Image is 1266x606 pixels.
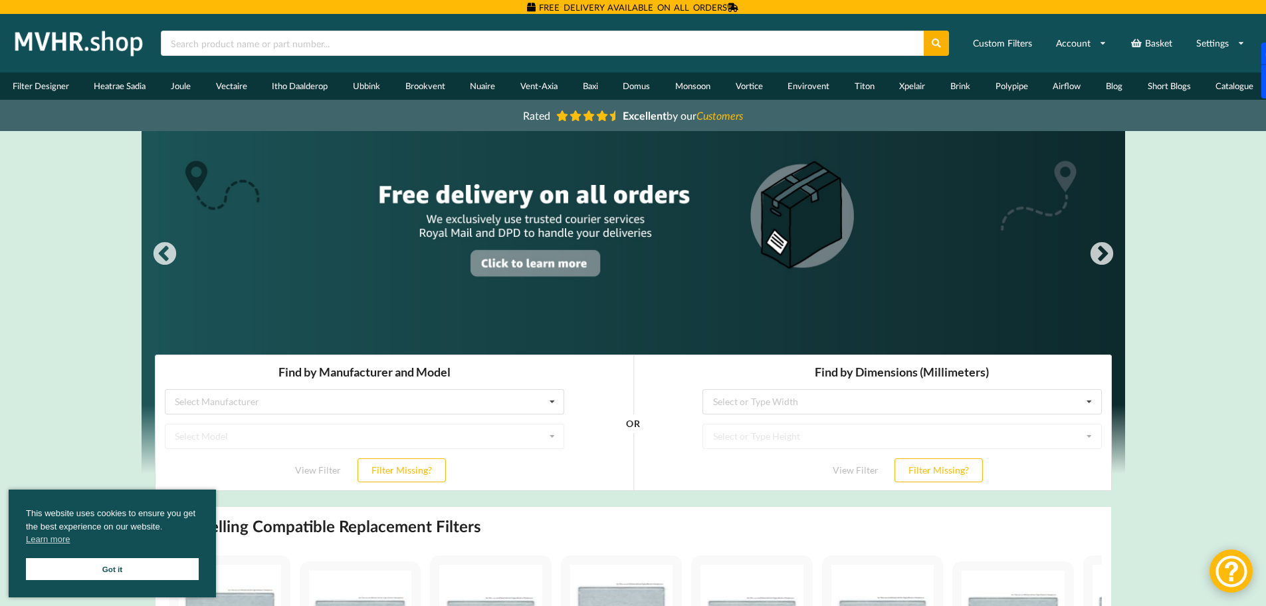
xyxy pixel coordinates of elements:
[938,73,983,100] a: Brink
[1203,73,1266,100] a: Catalogue
[1122,31,1181,55] a: Basket
[152,241,178,268] button: Previous
[82,73,159,100] a: Heatrae Sadia
[20,43,104,52] div: Select Manufacturer
[508,73,570,100] a: Vent-Axia
[570,73,611,100] a: Baxi
[548,10,947,25] h3: Find by Dimensions (Millimeters)
[393,73,458,100] a: Brookvent
[558,43,643,52] div: Select or Type Width
[10,10,409,25] h3: Find by Manufacturer and Model
[964,31,1041,55] a: Custom Filters
[523,109,550,122] span: Rated
[26,558,199,580] a: Got it cookie
[1188,31,1253,55] a: Settings
[1093,73,1135,100] a: Blog
[740,104,828,128] button: Filter Missing?
[203,104,291,128] button: Filter Missing?
[1089,241,1115,268] button: Next
[723,73,776,100] a: Vortice
[260,73,341,100] a: Itho Daalderop
[471,69,485,138] div: OR
[610,73,663,100] a: Domus
[9,490,216,597] div: cookieconsent
[775,73,842,100] a: Envirovent
[158,73,203,100] a: Joule
[340,73,393,100] a: Ubbink
[696,109,743,122] i: Customers
[983,73,1041,100] a: Polypipe
[887,73,938,100] a: Xpelair
[457,73,508,100] a: Nuaire
[1135,73,1204,100] a: Short Blogs
[842,73,887,100] a: Titon
[1041,73,1094,100] a: Airflow
[514,104,753,126] a: Rated Excellentby ourCustomers
[161,31,924,56] input: Search product name or part number...
[1047,31,1115,55] a: Account
[26,533,70,546] a: cookies - Learn more
[203,73,260,100] a: Vectaire
[26,507,199,549] span: This website uses cookies to ensure you get the best experience on our website.
[663,73,723,100] a: Monsoon
[165,516,481,537] h2: Best Selling Compatible Replacement Filters
[9,27,149,60] img: mvhr.shop.png
[623,109,743,122] span: by our
[623,109,667,122] b: Excellent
